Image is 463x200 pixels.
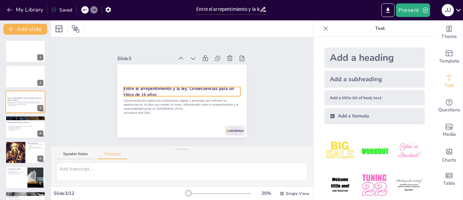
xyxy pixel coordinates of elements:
div: Add images, graphics, shapes or video [436,118,463,143]
div: 5 [37,156,43,162]
div: Add text boxes [436,69,463,94]
div: Add ready made slides [436,45,463,69]
p: Protección del menor [7,129,43,131]
div: 6 [37,181,43,187]
div: 5 [5,141,45,164]
p: Generated with [URL] [7,105,43,106]
div: Add a formula [324,108,425,124]
div: Add a heading [324,48,425,68]
button: My Library [5,4,46,15]
div: 3 [37,105,43,111]
button: j j [442,3,454,17]
div: 2 [37,80,43,86]
button: Transcript [97,152,127,159]
p: Medidas de protección [7,171,25,172]
div: 4 [5,116,45,138]
div: 6 [5,166,45,189]
p: Impacto emocional en el autor del delito [27,147,43,150]
div: Add a subheading [324,71,425,88]
div: Slide 3 [125,42,181,60]
span: Position [72,25,80,33]
div: j j [442,4,454,16]
p: Consecuencias legales del hurto [27,146,43,148]
div: Add charts and graphs [436,143,463,167]
span: Charts [442,157,456,164]
img: 3.jpeg [393,135,425,167]
div: Change the overall theme [436,20,463,45]
p: Generated with [URL] [120,98,235,126]
p: Programas de resocialización [7,173,25,175]
strong: Entre el arrepentimiento y la ley: Consecuencias para un chico de 16 años [7,97,41,101]
p: Esta presentación explora las implicaciones legales y personales que enfrenta un adolescente de 1... [121,86,238,122]
p: Oportunidades de reintegración [7,128,43,130]
div: 1 [37,54,43,60]
span: Text [444,82,454,89]
button: Export to PowerPoint [381,3,395,17]
p: Internamiento en centros de atención [7,172,25,173]
div: Slide 3 / 12 [54,190,186,197]
span: Single View [286,191,309,196]
p: Menores juzgados bajo el Código de Infancia y Adolescencia [7,126,43,127]
span: Questions [438,106,460,114]
div: Get real-time input from your audience [436,94,463,118]
div: 2 [5,65,45,88]
p: Consecuencias Legales [7,168,25,170]
div: 4 [37,130,43,137]
button: Add slide [3,24,47,35]
input: Insert title [196,4,260,14]
p: El enfoque en la rehabilitación [7,127,43,128]
img: 1.jpeg [324,135,356,167]
div: Saved [51,7,72,13]
div: Layout [54,23,64,34]
div: Add a table [436,167,463,192]
strong: Entre el arrepentimiento y la ley: Consecuencias para un chico de 16 años [124,74,234,103]
p: Esta presentación explora las implicaciones legales y personales que enfrenta un adolescente de 1... [7,101,43,105]
div: 20 % [258,190,274,197]
button: Present [396,3,430,17]
img: 2.jpeg [359,135,390,167]
p: Circunstancias personales que llevan al hurto [27,144,43,146]
div: 3 [5,91,45,113]
p: Text [331,20,429,37]
div: 1 [5,40,45,62]
button: Speaker Notes [56,152,95,159]
p: El Arrepentimiento [7,196,43,198]
span: Table [443,180,455,187]
p: Importancia del arrepentimiento [7,199,43,200]
span: Theme [441,33,457,40]
div: Add a little bit of body text [324,90,425,105]
p: El Caso del Hurto [27,142,43,144]
span: Media [443,131,456,138]
span: Template [439,57,460,65]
